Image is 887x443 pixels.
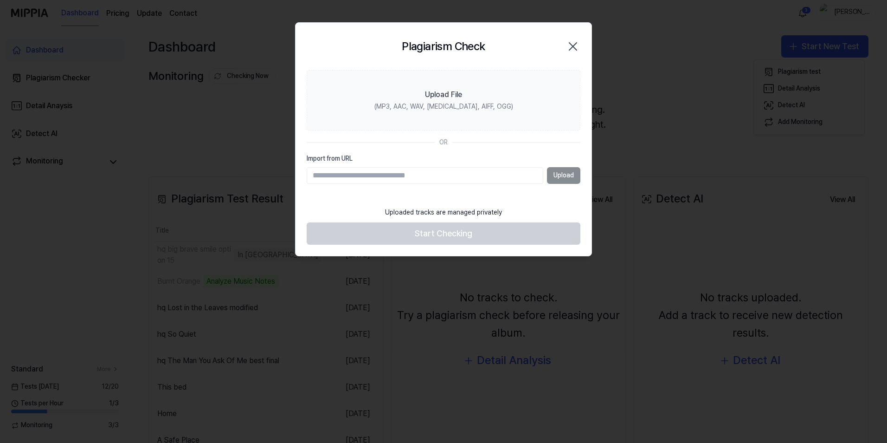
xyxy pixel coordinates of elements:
label: Import from URL [307,154,580,163]
div: Uploaded tracks are managed privately [379,202,508,223]
div: Upload File [425,89,462,100]
h2: Plagiarism Check [402,38,485,55]
div: OR [439,138,448,147]
div: (MP3, AAC, WAV, [MEDICAL_DATA], AIFF, OGG) [374,102,513,111]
